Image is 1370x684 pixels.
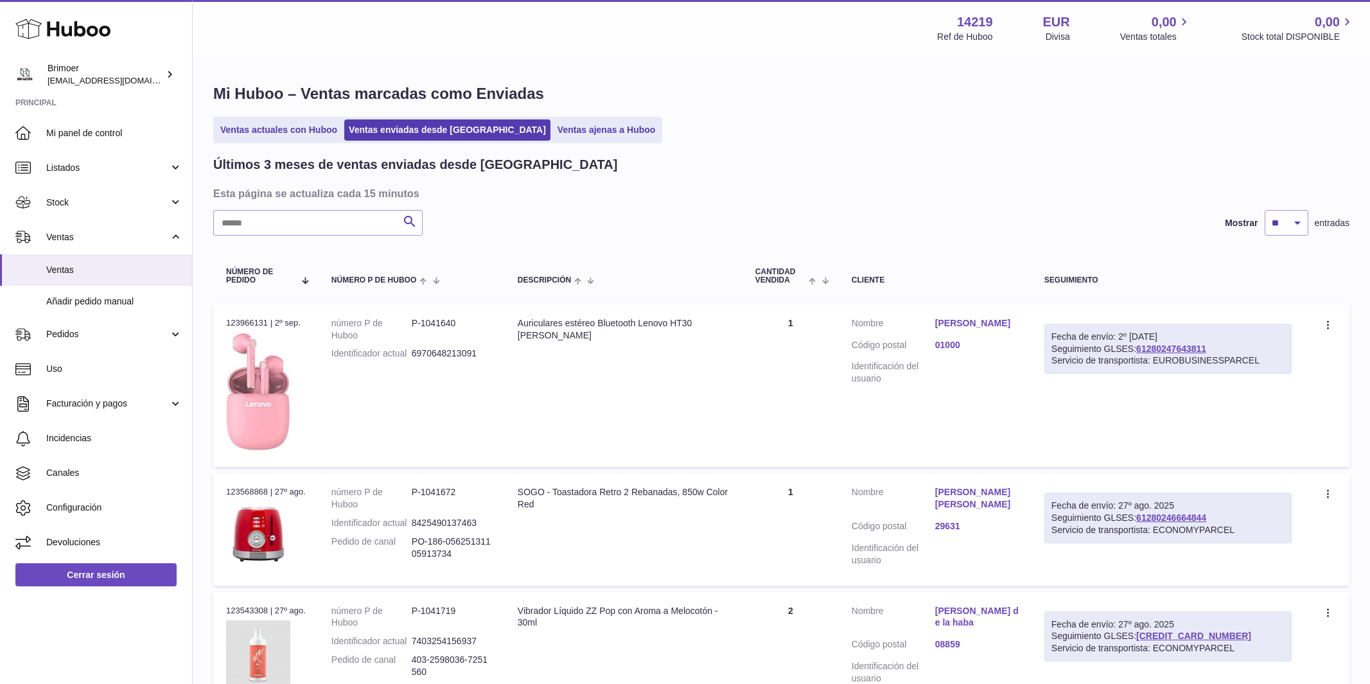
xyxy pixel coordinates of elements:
[1315,217,1349,229] span: entradas
[852,339,935,355] dt: Código postal
[46,127,182,139] span: Mi panel de control
[331,517,412,529] dt: Identificador actual
[1051,355,1285,367] div: Servicio de transportista: EUROBUSINESSPARCEL
[1051,524,1285,536] div: Servicio de transportista: ECONOMYPARCEL
[1051,500,1285,512] div: Fecha de envío: 27º ago. 2025
[1044,493,1292,543] div: Seguimiento GLSES:
[852,317,935,333] dt: Nombre
[331,486,412,511] dt: número P de Huboo
[742,473,839,585] td: 1
[344,119,550,141] a: Ventas enviadas desde [GEOGRAPHIC_DATA]
[46,536,182,548] span: Devoluciones
[518,486,730,511] div: SOGO - Toastadora Retro 2 Rebanadas, 850w Color Red
[46,467,182,479] span: Canales
[1120,13,1191,43] a: 0,00 Ventas totales
[518,605,730,629] div: Vibrador Líquido ZZ Pop con Aroma a Melocotón - 30ml
[852,486,935,514] dt: Nombre
[518,317,730,342] div: Auriculares estéreo Bluetooth Lenovo HT30 [PERSON_NAME]
[957,13,993,31] strong: 14219
[216,119,342,141] a: Ventas actuales con Huboo
[755,268,806,285] span: Cantidad vendida
[46,295,182,308] span: Añadir pedido manual
[1044,324,1292,374] div: Seguimiento GLSES:
[742,304,839,467] td: 1
[1225,217,1258,229] label: Mostrar
[1043,13,1070,31] strong: EUR
[1136,631,1251,641] a: [CREDIT_CARD_NUMBER]
[1152,13,1177,31] span: 0,00
[1051,642,1285,654] div: Servicio de transportista: ECONOMYPARCEL
[1242,13,1355,43] a: 0,00 Stock total DISPONIBLE
[412,654,492,678] dd: 403-2598036-7251560
[226,333,290,451] img: 142191744791844.jpg
[1051,618,1285,631] div: Fecha de envío: 27º ago. 2025
[46,264,182,276] span: Ventas
[412,635,492,647] dd: 7403254156937
[553,119,660,141] a: Ventas ajenas a Huboo
[1242,31,1355,43] span: Stock total DISPONIBLE
[213,83,1349,104] h1: Mi Huboo – Ventas marcadas como Enviadas
[331,347,412,360] dt: Identificador actual
[331,635,412,647] dt: Identificador actual
[852,360,935,385] dt: Identificación del usuario
[412,605,492,629] dd: P-1041719
[937,31,992,43] div: Ref de Huboo
[412,317,492,342] dd: P-1041640
[935,486,1019,511] a: [PERSON_NAME] [PERSON_NAME]
[935,317,1019,329] a: [PERSON_NAME]
[46,328,169,340] span: Pedidos
[1315,13,1340,31] span: 0,00
[1136,513,1206,523] a: 61280246664844
[226,486,306,498] div: 123568868 | 27º ago.
[331,605,412,629] dt: número P de Huboo
[852,276,1019,285] div: Cliente
[15,65,35,84] img: oroses@renuevo.es
[331,276,416,285] span: número P de Huboo
[46,231,169,243] span: Ventas
[935,605,1019,629] a: [PERSON_NAME] de la haba
[852,605,935,633] dt: Nombre
[48,62,163,87] div: Brimoer
[48,75,189,85] span: [EMAIL_ADDRESS][DOMAIN_NAME]
[412,517,492,529] dd: 8425490137463
[935,520,1019,532] a: 29631
[518,276,571,285] span: Descripción
[412,347,492,360] dd: 6970648213091
[226,317,306,329] div: 123966131 | 2º sep.
[935,638,1019,651] a: 08859
[852,638,935,654] dt: Código postal
[412,536,492,560] dd: PO-186-05625131105913734
[1046,31,1070,43] div: Divisa
[1051,331,1285,343] div: Fecha de envío: 2º [DATE]
[46,197,169,209] span: Stock
[213,156,617,173] h2: Últimos 3 meses de ventas enviadas desde [GEOGRAPHIC_DATA]
[412,486,492,511] dd: P-1041672
[331,654,412,678] dt: Pedido de canal
[1120,31,1191,43] span: Ventas totales
[852,542,935,566] dt: Identificación del usuario
[226,605,306,617] div: 123543308 | 27º ago.
[46,363,182,375] span: Uso
[1044,611,1292,662] div: Seguimiento GLSES:
[1136,344,1206,354] a: 61280247643811
[15,563,177,586] a: Cerrar sesión
[46,432,182,444] span: Incidencias
[46,398,169,410] span: Facturación y pagos
[213,186,1346,200] h3: Esta página se actualiza cada 15 minutos
[331,317,412,342] dt: número P de Huboo
[226,502,290,566] img: 142191744792456.jpg
[935,339,1019,351] a: 01000
[1044,276,1292,285] div: Seguimiento
[46,162,169,174] span: Listados
[331,536,412,560] dt: Pedido de canal
[46,502,182,514] span: Configuración
[226,268,294,285] span: Número de pedido
[852,520,935,536] dt: Código postal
